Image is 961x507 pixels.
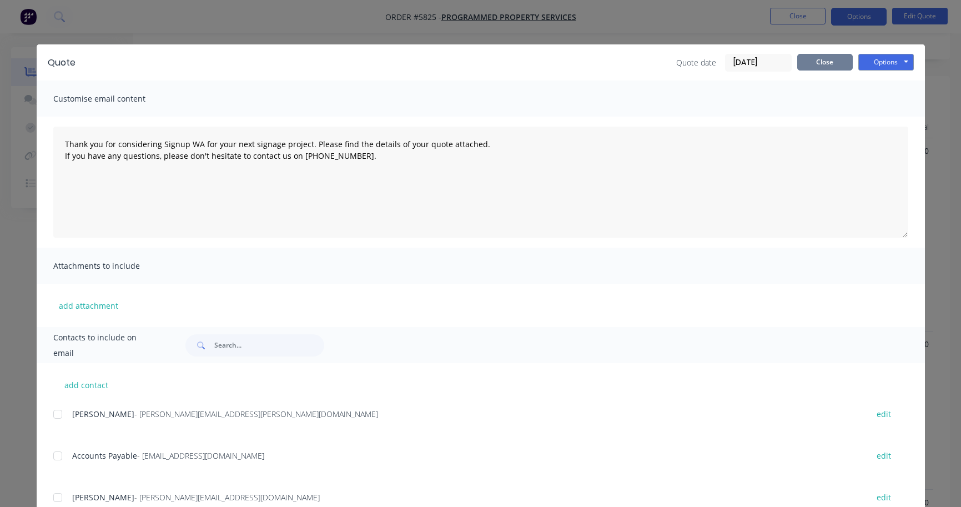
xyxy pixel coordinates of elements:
[53,297,124,314] button: add attachment
[137,450,264,461] span: - [EMAIL_ADDRESS][DOMAIN_NAME]
[72,450,137,461] span: Accounts Payable
[858,54,914,71] button: Options
[72,492,134,503] span: [PERSON_NAME]
[48,56,76,69] div: Quote
[53,377,120,393] button: add contact
[53,91,175,107] span: Customise email content
[676,57,716,68] span: Quote date
[214,334,324,357] input: Search...
[870,406,898,421] button: edit
[72,409,134,419] span: [PERSON_NAME]
[53,258,175,274] span: Attachments to include
[53,330,158,361] span: Contacts to include on email
[870,448,898,463] button: edit
[797,54,853,71] button: Close
[53,127,908,238] textarea: Thank you for considering Signup WA for your next signage project. Please find the details of you...
[134,492,320,503] span: - [PERSON_NAME][EMAIL_ADDRESS][DOMAIN_NAME]
[870,490,898,505] button: edit
[134,409,378,419] span: - [PERSON_NAME][EMAIL_ADDRESS][PERSON_NAME][DOMAIN_NAME]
